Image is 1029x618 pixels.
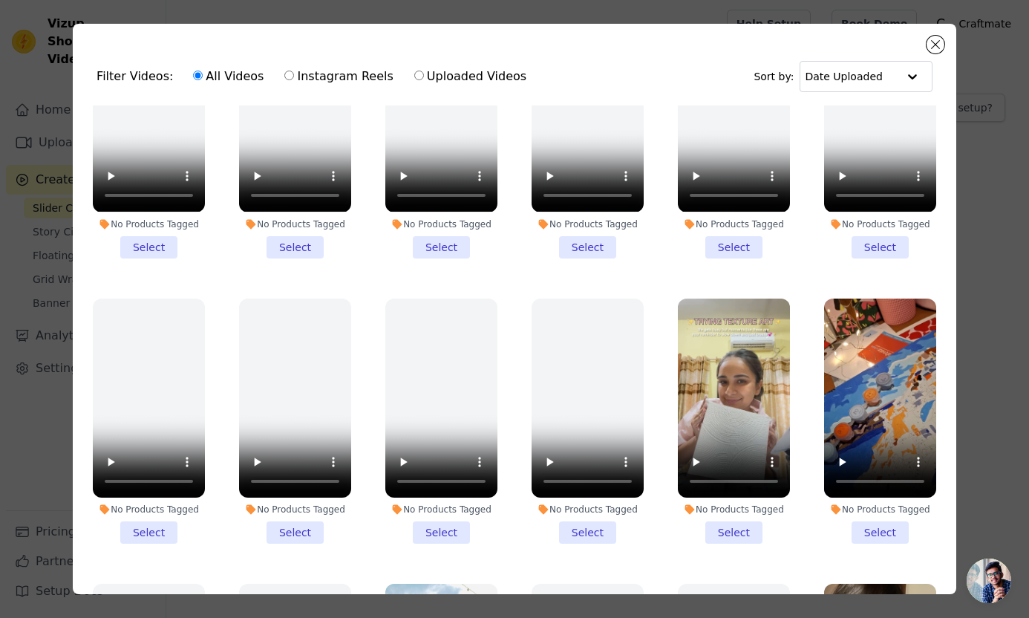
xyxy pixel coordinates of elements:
[385,504,497,515] div: No Products Tagged
[414,67,527,86] label: Uploaded Videos
[532,218,644,230] div: No Products Tagged
[385,218,497,230] div: No Products Tagged
[967,559,1011,603] a: Open chat
[824,504,936,515] div: No Products Tagged
[927,36,944,53] button: Close modal
[97,59,535,94] div: Filter Videos:
[93,218,205,230] div: No Products Tagged
[678,504,790,515] div: No Products Tagged
[239,504,351,515] div: No Products Tagged
[239,218,351,230] div: No Products Tagged
[192,67,264,86] label: All Videos
[678,218,790,230] div: No Products Tagged
[532,504,644,515] div: No Products Tagged
[284,67,393,86] label: Instagram Reels
[754,61,932,92] div: Sort by:
[93,504,205,515] div: No Products Tagged
[824,218,936,230] div: No Products Tagged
